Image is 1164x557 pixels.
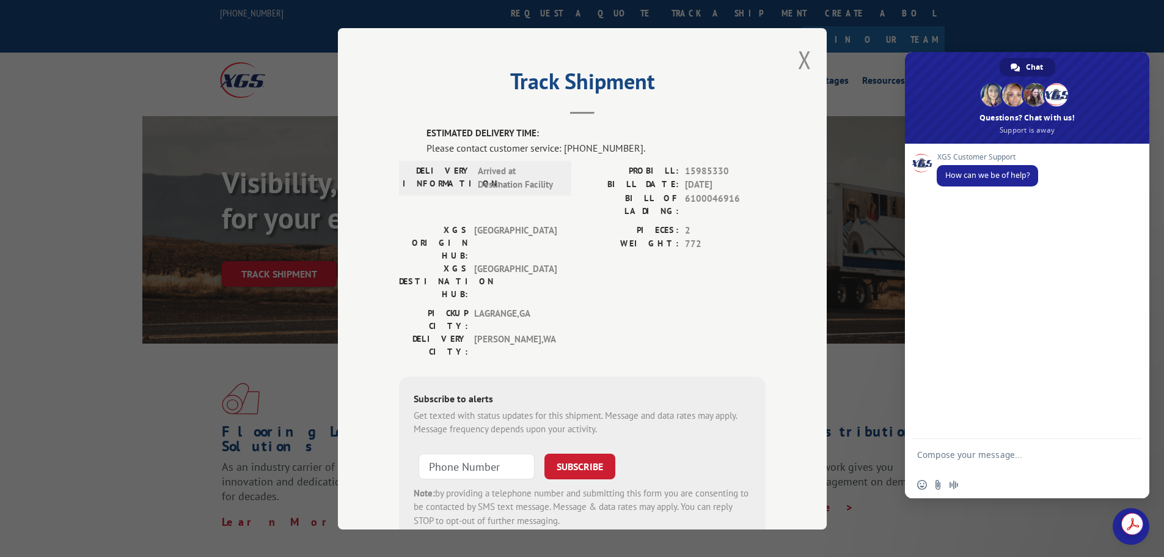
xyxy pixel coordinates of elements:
span: Arrived at Destination Facility [478,164,560,191]
button: Close modal [798,43,811,76]
div: Subscribe to alerts [414,391,751,408]
strong: Note: [414,487,435,498]
label: BILL OF LADING: [582,191,679,217]
span: Send a file [933,480,943,490]
div: by providing a telephone number and submitting this form you are consenting to be contacted by SM... [414,486,751,528]
div: Close chat [1113,508,1149,545]
button: SUBSCRIBE [544,453,615,479]
label: BILL DATE: [582,178,679,192]
span: [PERSON_NAME] , WA [474,332,557,358]
input: Phone Number [419,453,535,479]
div: Get texted with status updates for this shipment. Message and data rates may apply. Message frequ... [414,408,751,436]
div: Please contact customer service: [PHONE_NUMBER]. [426,140,766,155]
label: WEIGHT: [582,237,679,251]
span: Audio message [949,480,959,490]
label: PIECES: [582,223,679,237]
span: LAGRANGE , GA [474,306,557,332]
label: ESTIMATED DELIVERY TIME: [426,127,766,141]
span: XGS Customer Support [937,153,1038,161]
span: Chat [1026,58,1043,76]
label: PROBILL: [582,164,679,178]
span: 15985330 [685,164,766,178]
span: How can we be of help? [945,170,1030,180]
label: DELIVERY CITY: [399,332,468,358]
div: Chat [1000,58,1055,76]
label: DELIVERY INFORMATION: [403,164,472,191]
span: [DATE] [685,178,766,192]
label: PICKUP CITY: [399,306,468,332]
span: Insert an emoji [917,480,927,490]
span: [GEOGRAPHIC_DATA] [474,223,557,262]
label: XGS ORIGIN HUB: [399,223,468,262]
span: 2 [685,223,766,237]
span: 772 [685,237,766,251]
span: [GEOGRAPHIC_DATA] [474,262,557,300]
textarea: Compose your message... [917,449,1110,471]
span: 6100046916 [685,191,766,217]
h2: Track Shipment [399,73,766,96]
label: XGS DESTINATION HUB: [399,262,468,300]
